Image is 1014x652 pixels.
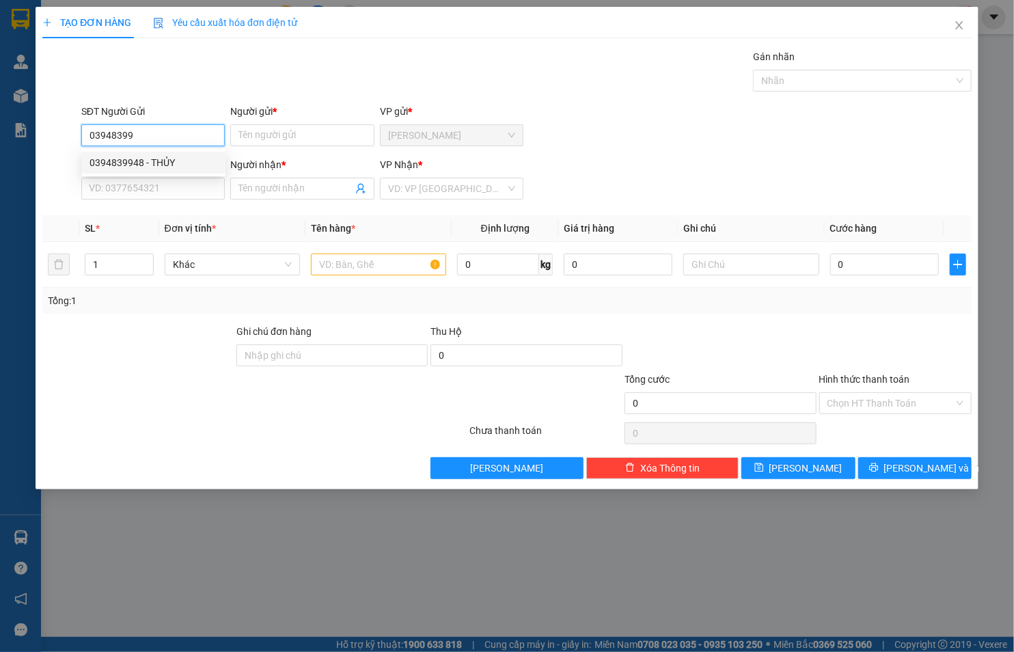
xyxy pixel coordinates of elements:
button: deleteXóa Thông tin [586,457,739,479]
span: printer [869,463,879,474]
span: Định lượng [481,223,530,234]
button: Close [940,7,978,45]
span: Giá trị hàng [564,223,614,234]
input: VD: Bàn, Ghế [311,254,446,275]
span: delete [625,463,635,474]
span: user-add [355,183,366,194]
input: 0 [564,254,672,275]
div: 0394839948 - THỦY [90,155,217,170]
span: TẠO ĐƠN HÀNG [42,17,131,28]
span: save [754,463,764,474]
span: Tên hàng [311,223,355,234]
div: Tổng: 1 [48,293,392,308]
button: plus [950,254,966,275]
span: [PERSON_NAME] [769,461,842,476]
span: plus [42,18,52,27]
span: Thu Hộ [430,326,462,337]
button: delete [48,254,70,275]
input: Ghi Chú [683,254,819,275]
div: Người gửi [230,104,374,119]
span: Khác [173,254,292,275]
th: Ghi chú [678,215,824,242]
span: [PERSON_NAME] [471,461,544,476]
span: Tổng cước [625,374,670,385]
button: [PERSON_NAME] [430,457,583,479]
span: [PERSON_NAME] và In [884,461,980,476]
span: VP Nhận [380,159,418,170]
span: Xóa Thông tin [640,461,700,476]
label: Hình thức thanh toán [819,374,910,385]
div: Người nhận [230,157,374,172]
span: plus [950,259,965,270]
span: Cước hàng [830,223,877,234]
span: Cam Đức [388,125,516,146]
div: Chưa thanh toán [468,423,623,447]
img: icon [153,18,164,29]
span: Đơn vị tính [165,223,216,234]
input: Ghi chú đơn hàng [236,344,428,366]
label: Ghi chú đơn hàng [236,326,312,337]
span: kg [539,254,553,275]
label: Gán nhãn [753,51,795,62]
span: close [954,20,965,31]
div: VP gửi [380,104,524,119]
div: 0394839948 - THỦY [81,152,225,174]
button: save[PERSON_NAME] [741,457,855,479]
span: Yêu cầu xuất hóa đơn điện tử [153,17,297,28]
button: printer[PERSON_NAME] và In [858,457,972,479]
div: SĐT Người Gửi [81,104,225,119]
span: SL [85,223,96,234]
